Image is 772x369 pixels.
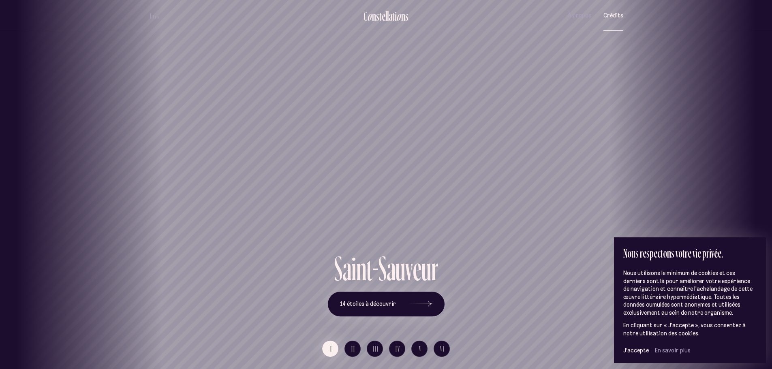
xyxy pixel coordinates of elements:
div: v [405,251,413,286]
button: VI [434,341,450,357]
div: s [405,9,408,23]
h2: Nous respectons votre vie privée. [623,246,757,260]
p: Nous utilisons le minimum de cookies et ces derniers sont là pour améliorer votre expérience de n... [623,269,757,317]
span: V [419,346,422,352]
span: I [330,346,332,352]
div: u [421,251,431,286]
p: En cliquant sur « J'accepte », vous consentez à notre utilisation des cookies. [623,322,757,337]
span: II [351,346,355,352]
div: n [401,9,405,23]
span: IV [396,346,400,352]
div: e [382,9,385,23]
button: III [367,341,383,357]
div: l [385,9,387,23]
div: i [395,9,397,23]
div: l [387,9,389,23]
div: a [389,9,392,23]
div: - [372,251,379,286]
span: Crédits [603,12,623,19]
div: i [351,251,356,286]
span: III [373,346,379,352]
div: u [396,251,405,286]
div: e [413,251,421,286]
div: C [364,9,367,23]
div: S [334,251,342,286]
button: À propos [568,6,591,25]
button: II [344,341,361,357]
div: o [396,9,401,23]
button: J’accepte [623,347,649,354]
div: S [379,251,387,286]
span: À propos [568,12,591,19]
div: t [392,9,395,23]
div: n [372,9,376,23]
div: a [387,251,396,286]
div: t [379,9,382,23]
div: a [342,251,351,286]
button: 14 étoiles à découvrir [328,292,445,317]
span: VI [440,346,445,352]
button: IV [389,341,405,357]
button: Crédits [603,6,623,25]
div: s [376,9,379,23]
div: n [356,251,366,286]
button: V [411,341,428,357]
button: I [322,341,338,357]
div: t [366,251,372,286]
div: o [367,9,372,23]
div: r [431,251,438,286]
a: En savoir plus [655,347,691,354]
span: 14 étoiles à découvrir [340,301,396,307]
button: volume audio [149,11,160,20]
